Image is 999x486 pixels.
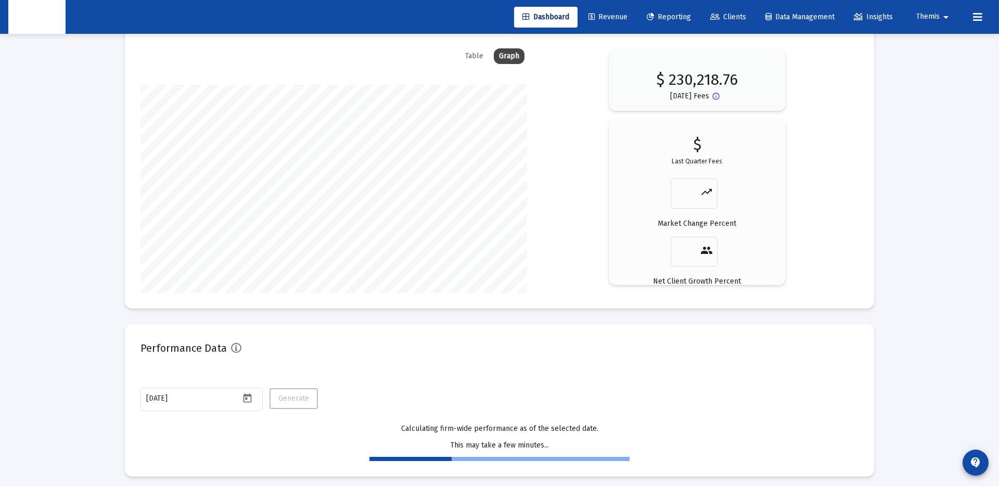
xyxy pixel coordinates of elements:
[904,6,965,27] button: Themis
[16,7,58,28] img: Dashboard
[672,156,722,167] p: Last Quarter Fees
[854,12,893,21] span: Insights
[653,276,741,287] p: Net Client Growth Percent
[588,12,627,21] span: Revenue
[514,7,578,28] a: Dashboard
[693,139,701,150] p: $
[670,91,709,101] p: [DATE] Fees
[969,456,982,469] mat-icon: contact_support
[494,48,524,64] div: Graph
[940,7,952,28] mat-icon: arrow_drop_down
[580,7,636,28] a: Revenue
[369,440,630,451] p: This may take a few minutes...
[647,12,691,21] span: Reporting
[658,219,736,229] p: Market Change Percent
[140,340,227,356] h2: Performance Data
[916,12,940,21] span: Themis
[638,7,699,28] a: Reporting
[270,388,318,409] button: Generate
[460,48,489,64] div: Table
[765,12,835,21] span: Data Management
[757,7,843,28] a: Data Management
[656,64,738,85] p: $ 230,218.76
[522,12,569,21] span: Dashboard
[712,92,724,105] mat-icon: Button that displays a tooltip when focused or hovered over
[369,424,630,434] p: Calculating firm-wide performance as of the selected date.
[710,12,746,21] span: Clients
[702,7,754,28] a: Clients
[700,186,713,198] mat-icon: trending_up
[146,394,240,403] input: Select a Date
[240,390,255,405] button: Open calendar
[700,244,713,257] mat-icon: people
[846,7,901,28] a: Insights
[278,394,309,403] span: Generate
